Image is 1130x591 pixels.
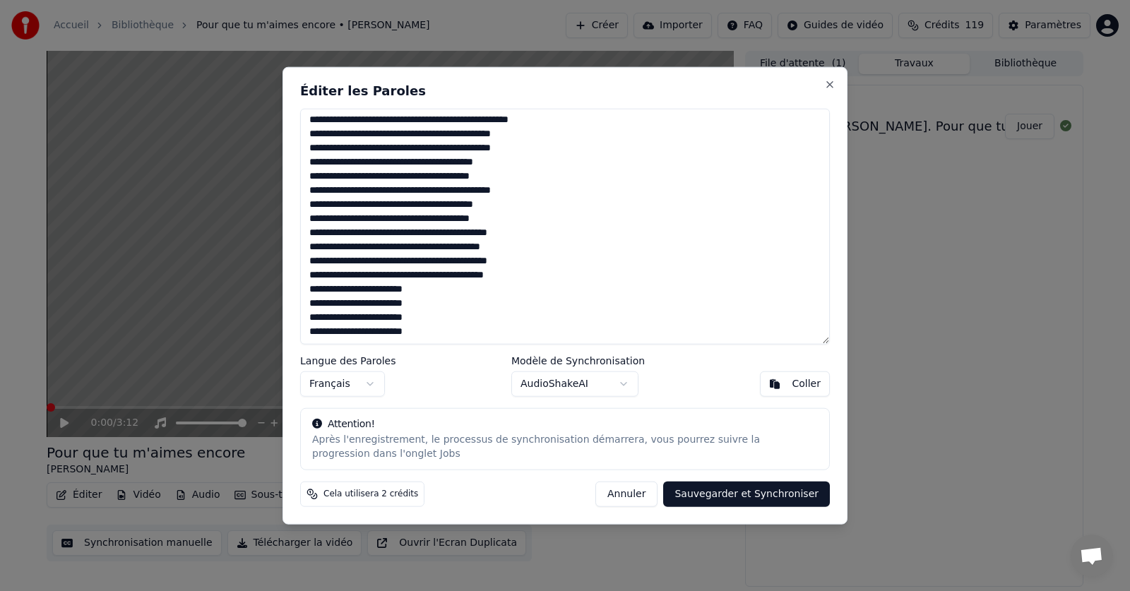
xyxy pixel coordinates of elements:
[300,84,830,97] h2: Éditer les Paroles
[663,482,830,507] button: Sauvegarder et Synchroniser
[595,482,658,507] button: Annuler
[323,489,418,500] span: Cela utilisera 2 crédits
[511,356,645,366] label: Modèle de Synchronisation
[312,417,818,431] div: Attention!
[312,433,818,461] div: Après l'enregistrement, le processus de synchronisation démarrera, vous pourrez suivre la progres...
[760,371,830,397] button: Coller
[300,356,396,366] label: Langue des Paroles
[792,377,821,391] div: Coller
